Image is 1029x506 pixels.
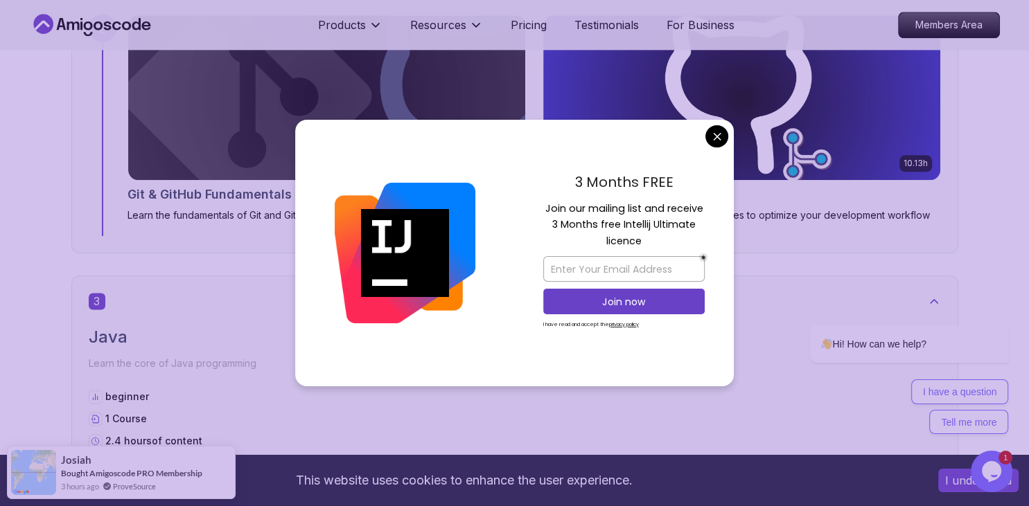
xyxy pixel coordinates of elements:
p: 2.4 hours of content [105,434,202,448]
a: Testimonials [574,17,639,33]
img: Git for Professionals card [543,15,940,180]
a: ProveSource [113,480,156,492]
p: Master advanced Git and GitHub techniques to optimize your development workflow and collaboration... [543,208,941,236]
p: Resources [410,17,466,33]
span: 1 Course [105,413,147,424]
a: Git & GitHub Fundamentals card2.55hGit & GitHub FundamentalsLearn the fundamentals of Git and Git... [127,15,526,222]
iframe: chat widget [971,451,1015,492]
span: josiah [61,454,91,466]
h2: Java [89,326,941,348]
p: Members Area [899,12,999,37]
span: 3 hours ago [61,480,99,492]
span: Bought [61,468,88,478]
a: Amigoscode PRO Membership [89,468,202,478]
a: For Business [667,17,735,33]
a: Pricing [511,17,547,33]
p: Products [318,17,366,33]
button: Products [318,17,382,44]
iframe: chat widget [766,201,1015,444]
p: 10.13h [904,158,928,169]
h2: Git & GitHub Fundamentals [127,185,292,204]
a: Members Area [898,12,1000,38]
p: Learn the core of Java programming [89,354,941,373]
span: 3 [89,293,105,309]
p: Learn the fundamentals of Git and GitHub. [127,208,526,222]
button: Resources [410,17,483,44]
img: provesource social proof notification image [11,450,56,495]
a: Git for Professionals card10.13hGit for ProfessionalsProMaster advanced Git and GitHub techniques... [543,15,941,236]
button: Accept cookies [938,469,1019,492]
p: beginner [105,390,149,404]
div: This website uses cookies to enhance the user experience. [10,465,917,496]
img: Git & GitHub Fundamentals card [128,15,525,180]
